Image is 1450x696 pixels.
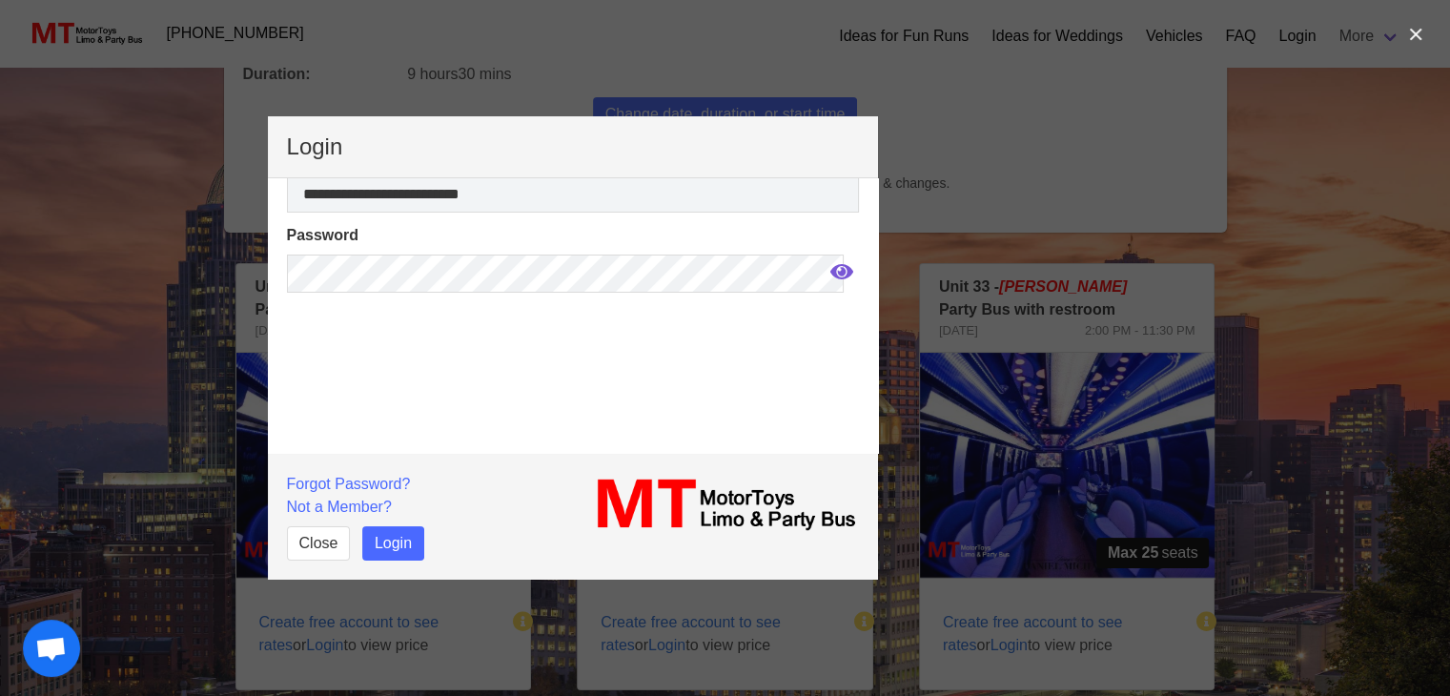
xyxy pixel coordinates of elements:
[287,499,392,515] a: Not a Member?
[584,473,859,536] img: MT_logo_name.png
[287,526,351,561] button: Close
[287,304,577,447] iframe: reCAPTCHA
[23,620,80,677] div: Open chat
[362,526,424,561] button: Login
[287,135,859,158] p: Login
[287,476,411,492] a: Forgot Password?
[287,224,859,247] label: Password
